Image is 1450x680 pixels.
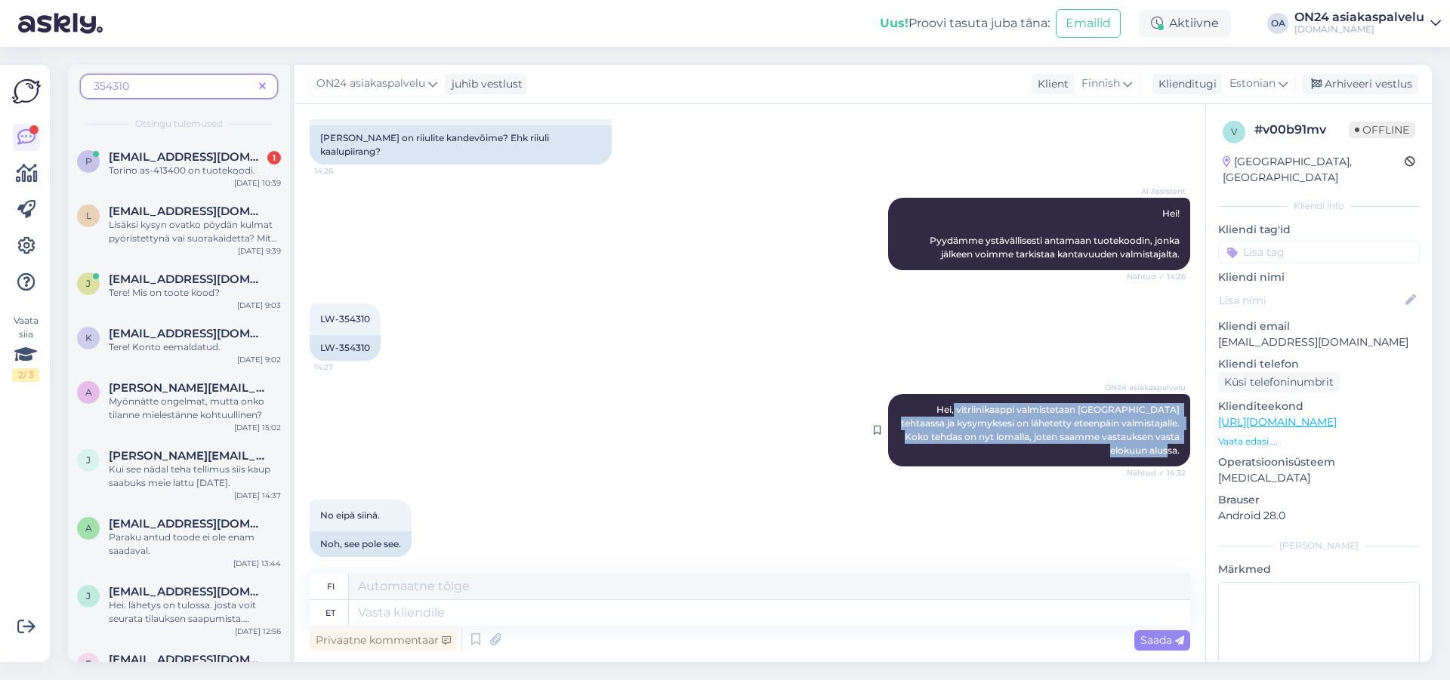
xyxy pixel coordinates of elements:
div: Proovi tasuta juba täna: [880,14,1050,32]
p: Kliendi nimi [1218,269,1420,285]
p: [EMAIL_ADDRESS][DOMAIN_NAME] [1218,334,1420,350]
div: [DOMAIN_NAME] [1294,23,1424,35]
div: juhib vestlust [446,76,523,92]
span: Nähtud ✓ 14:32 [1127,467,1186,478]
span: 354310 [94,79,129,93]
span: jurkov10@gmail.com [109,585,266,598]
button: Emailid [1056,9,1121,38]
span: easylaskutus@aimopark.fi [109,653,266,666]
div: [DATE] 9:39 [238,245,281,257]
span: a [85,386,92,398]
span: Saada [1140,633,1184,647]
span: katja.palvalin@gmail.com [109,327,266,340]
div: fi [327,574,335,599]
div: [DATE] 15:02 [234,422,281,433]
span: p [85,155,92,167]
span: Kui see nädal teha tellimus siis kaup saabuks meie lattu [DATE]. [109,463,270,488]
div: Privaatne kommentaar [310,630,457,651]
div: 1 [267,151,281,165]
span: k [85,332,92,343]
span: joanna.tzortzis@gmail.com [109,449,266,463]
span: Tere! Mis on toote kood? [109,287,220,298]
p: Operatsioonisüsteem [1218,454,1420,470]
span: Estonian [1229,75,1276,92]
a: ON24 asiakaspalvelu[DOMAIN_NAME] [1294,11,1441,35]
span: LW-354310 [320,313,370,325]
span: 14:34 [314,558,371,569]
div: Kliendi info [1218,199,1420,213]
p: [MEDICAL_DATA] [1218,470,1420,486]
span: No eipä siinä. [320,509,380,521]
span: Lisäksi kysyn ovatko pöydän kulmat pyöristettynä vai suorakaidetta? Mitä pöytä maksaisi minulle. ... [109,219,279,312]
div: et [325,600,335,626]
span: Nähtud ✓ 14:26 [1127,271,1186,282]
p: Vaata edasi ... [1218,435,1420,448]
div: Noh, see pole see. [310,531,412,557]
div: [DATE] 9:02 [237,354,281,365]
span: Hei, vitriinikaappi valmistetaan [GEOGRAPHIC_DATA] tehtaassa ja kysymyksesi on lähetetty eteenpäi... [901,404,1184,456]
div: [PERSON_NAME] [1218,539,1420,552]
div: [DATE] 9:03 [237,300,281,311]
span: anu.parkkila@gmail.com [109,517,266,531]
b: Uus! [880,16,909,30]
span: pipsalai1@gmail.com [109,150,266,164]
img: Askly Logo [12,77,41,106]
span: Torino as-413400 on tuotekoodi. [109,165,255,176]
span: Myönnätte ongelmat, mutta onko tilanne mielestänne kohtuullinen? [109,395,264,420]
p: Kliendi tag'id [1218,222,1420,238]
div: OA [1267,13,1288,34]
span: Otsingu tulemused [135,117,223,131]
span: Finnish [1081,75,1120,92]
div: 2 / 3 [12,368,39,382]
div: Arhiveeri vestlus [1302,74,1418,94]
span: 14:26 [314,165,371,177]
span: 14:27 [314,362,371,373]
div: Aktiivne [1139,10,1231,37]
span: v [1231,126,1237,137]
span: j [86,278,91,289]
span: AI Assistent [1129,186,1186,197]
div: Klienditugi [1152,76,1217,92]
span: e [85,658,91,669]
span: l [86,210,91,221]
span: ON24 asiakaspalvelu [1105,382,1186,393]
p: Kliendi telefon [1218,356,1420,372]
div: Küsi telefoninumbrit [1218,372,1340,392]
p: Klienditeekond [1218,398,1420,414]
div: Vaata siia [12,314,39,382]
span: j [86,454,91,466]
p: Kliendi email [1218,318,1420,334]
div: [DATE] 12:56 [235,626,281,637]
span: Paraku antud toode ei ole enam saadaval. [109,531,255,556]
p: Android 28.0 [1218,508,1420,524]
div: ON24 asiakaspalvelu [1294,11,1424,23]
span: j [86,590,91,602]
span: Offline [1349,122,1415,138]
div: # v00b91mv [1254,121,1349,139]
span: lehtinen.merja@gmail.com [109,205,266,218]
span: jani@salmensuo.fi [109,272,266,286]
div: [DATE] 10:39 [234,177,281,189]
a: [URL][DOMAIN_NAME] [1218,415,1337,429]
div: [GEOGRAPHIC_DATA], [GEOGRAPHIC_DATA] [1223,154,1405,186]
div: Klient [1032,76,1069,92]
div: [PERSON_NAME] on riiulite kandevõime? Ehk riiuli kaalupiirang? [310,125,612,165]
input: Lisa nimi [1219,292,1402,309]
p: Märkmed [1218,562,1420,577]
input: Lisa tag [1218,241,1420,263]
span: antti.herronen@hotmail.com [109,381,266,395]
div: [DATE] 14:37 [234,490,281,501]
span: Tere! Konto eemaldatud. [109,341,221,352]
div: LW-354310 [310,335,381,361]
span: ON24 asiakaspalvelu [316,75,425,92]
p: Brauser [1218,492,1420,508]
span: a [85,522,92,534]
div: [DATE] 13:44 [233,558,281,569]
